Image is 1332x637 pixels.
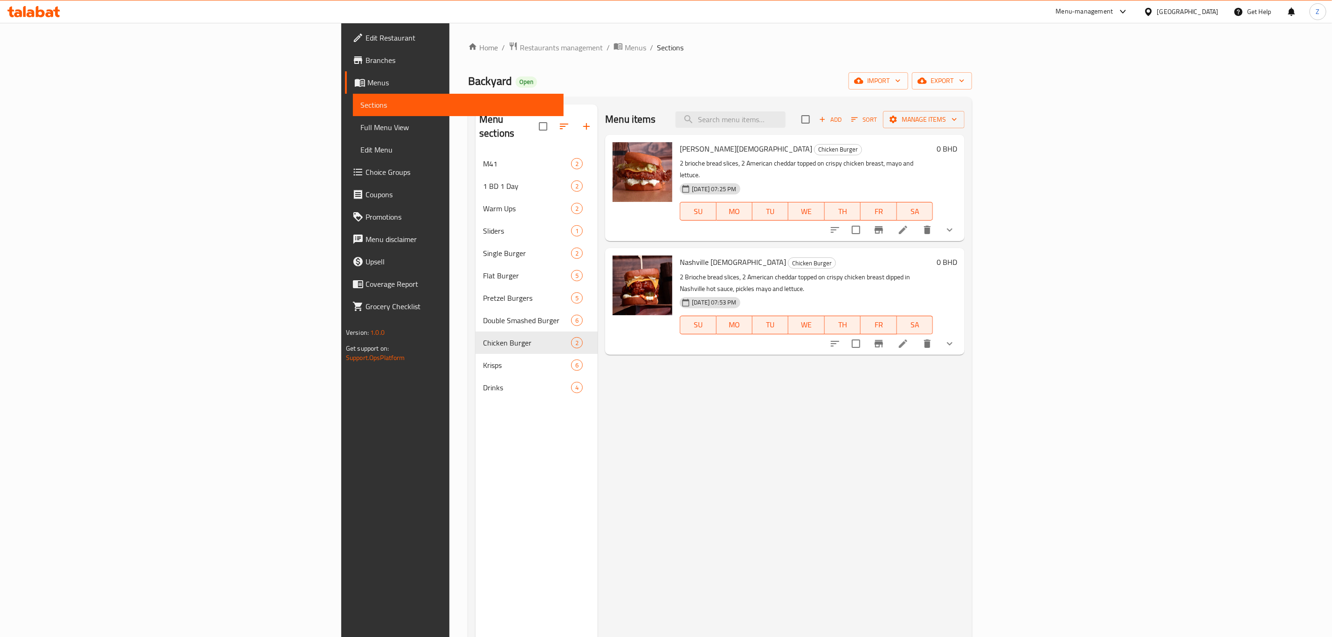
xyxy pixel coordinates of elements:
[366,278,556,290] span: Coverage Report
[483,225,571,236] span: Sliders
[483,382,571,393] span: Drinks
[366,166,556,178] span: Choice Groups
[792,318,821,332] span: WE
[846,220,866,240] span: Select to update
[680,271,933,295] p: 2 Brioche bread slices, 2 American cheddar topped on crispy chicken breast dipped in Nashville ho...
[571,203,583,214] div: items
[572,159,582,168] span: 2
[680,316,716,334] button: SU
[571,270,583,281] div: items
[571,360,583,371] div: items
[476,264,598,287] div: Flat Burger5
[846,334,866,353] span: Select to update
[366,256,556,267] span: Upsell
[897,202,933,221] button: SA
[571,180,583,192] div: items
[345,228,564,250] a: Menu disclaimer
[680,255,786,269] span: Nashville [DEMOGRAPHIC_DATA]
[815,112,845,127] span: Add item
[483,270,571,281] span: Flat Burger
[607,42,610,53] li: /
[483,360,571,371] div: Krisps
[897,316,933,334] button: SA
[476,149,598,402] nav: Menu sections
[483,180,571,192] span: 1 BD 1 Day
[366,55,556,66] span: Branches
[571,292,583,304] div: items
[849,112,879,127] button: Sort
[824,219,846,241] button: sort-choices
[571,337,583,348] div: items
[916,332,939,355] button: delete
[788,257,836,269] div: Chicken Burger
[824,332,846,355] button: sort-choices
[868,332,890,355] button: Branch-specific-item
[572,294,582,303] span: 5
[818,114,843,125] span: Add
[360,122,556,133] span: Full Menu View
[688,298,740,307] span: [DATE] 07:53 PM
[366,189,556,200] span: Coupons
[937,256,957,269] h6: 0 BHD
[717,316,752,334] button: MO
[901,318,929,332] span: SA
[825,202,861,221] button: TH
[476,376,598,399] div: Drinks4
[851,114,877,125] span: Sort
[825,316,861,334] button: TH
[533,117,553,136] span: Select all sections
[366,32,556,43] span: Edit Restaurant
[572,361,582,370] span: 6
[353,116,564,138] a: Full Menu View
[572,339,582,347] span: 2
[346,342,389,354] span: Get support on:
[1056,6,1113,17] div: Menu-management
[571,225,583,236] div: items
[345,183,564,206] a: Coupons
[476,175,598,197] div: 1 BD 1 Day2
[483,248,571,259] div: Single Burger
[944,224,955,235] svg: Show Choices
[720,205,749,218] span: MO
[572,271,582,280] span: 5
[345,49,564,71] a: Branches
[625,42,646,53] span: Menus
[571,315,583,326] div: items
[901,205,929,218] span: SA
[849,72,908,90] button: import
[476,220,598,242] div: Sliders1
[366,211,556,222] span: Promotions
[345,273,564,295] a: Coverage Report
[613,256,672,315] img: Nashville Chick
[572,227,582,235] span: 1
[939,219,961,241] button: show more
[897,224,909,235] a: Edit menu item
[944,338,955,349] svg: Show Choices
[483,315,571,326] span: Double Smashed Burger
[345,27,564,49] a: Edit Restaurant
[883,111,965,128] button: Manage items
[815,112,845,127] button: Add
[346,326,369,339] span: Version:
[345,206,564,228] a: Promotions
[353,94,564,116] a: Sections
[861,202,897,221] button: FR
[468,42,972,54] nav: breadcrumb
[752,316,788,334] button: TU
[483,158,571,169] span: M41
[680,158,933,181] p: 2 brioche bread slices, 2 American cheddar topped on crispy chicken breast, mayo and lettuce.
[614,42,646,54] a: Menus
[476,354,598,376] div: Krisps6
[717,202,752,221] button: MO
[676,111,786,128] input: search
[684,318,712,332] span: SU
[483,292,571,304] span: Pretzel Burgers
[792,205,821,218] span: WE
[788,258,835,269] span: Chicken Burger
[483,337,571,348] span: Chicken Burger
[360,99,556,111] span: Sections
[476,152,598,175] div: M412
